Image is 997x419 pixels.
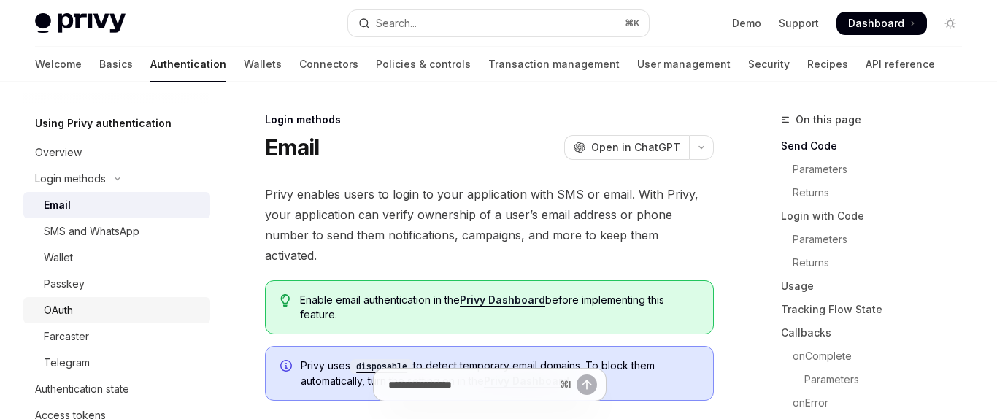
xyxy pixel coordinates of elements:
a: Passkey [23,271,210,297]
a: Recipes [807,47,848,82]
a: Security [748,47,790,82]
a: Parameters [781,368,974,391]
div: Authentication state [35,380,129,398]
a: Usage [781,274,974,298]
a: onComplete [781,345,974,368]
a: Demo [732,16,761,31]
span: Enable email authentication in the before implementing this feature. [300,293,698,322]
a: Send Code [781,134,974,158]
a: Telegram [23,350,210,376]
span: Open in ChatGPT [591,140,680,155]
div: Farcaster [44,328,89,345]
a: Callbacks [781,321,974,345]
a: Policies & controls [376,47,471,82]
a: Tracking Flow State [781,298,974,321]
a: API reference [866,47,935,82]
div: Overview [35,144,82,161]
img: light logo [35,13,126,34]
code: disposable [350,359,413,374]
a: Parameters [781,158,974,181]
span: ⌘ K [625,18,640,29]
div: OAuth [44,301,73,319]
a: Privy Dashboard [460,293,545,307]
a: Wallets [244,47,282,82]
div: Wallet [44,249,73,266]
span: Dashboard [848,16,904,31]
a: SMS and WhatsApp [23,218,210,245]
button: Open in ChatGPT [564,135,689,160]
svg: Info [280,360,295,374]
a: Authentication state [23,376,210,402]
input: Ask a question... [388,369,554,401]
a: Dashboard [836,12,927,35]
a: onError [781,391,974,415]
a: disposable [350,359,413,372]
a: Welcome [35,47,82,82]
a: User management [637,47,731,82]
div: Email [44,196,71,214]
button: Toggle dark mode [939,12,962,35]
a: Support [779,16,819,31]
div: Telegram [44,354,90,372]
span: Privy enables users to login to your application with SMS or email. With Privy, your application ... [265,184,714,266]
div: Search... [376,15,417,32]
h5: Using Privy authentication [35,115,172,132]
span: On this page [796,111,861,128]
div: Passkey [44,275,85,293]
a: Returns [781,251,974,274]
a: Farcaster [23,323,210,350]
a: Email [23,192,210,218]
a: Transaction management [488,47,620,82]
div: Login methods [265,112,714,127]
button: Send message [577,374,597,395]
a: Authentication [150,47,226,82]
button: Open search [348,10,650,36]
div: SMS and WhatsApp [44,223,139,240]
button: Toggle Login methods section [23,166,210,192]
a: Wallet [23,245,210,271]
svg: Tip [280,294,290,307]
h1: Email [265,134,319,161]
a: Connectors [299,47,358,82]
a: Parameters [781,228,974,251]
a: Overview [23,139,210,166]
span: Privy uses to detect temporary email domains. To block them automatically, turn the setting on in... [301,358,698,388]
a: Login with Code [781,204,974,228]
div: Login methods [35,170,106,188]
a: Basics [99,47,133,82]
a: Returns [781,181,974,204]
a: OAuth [23,297,210,323]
